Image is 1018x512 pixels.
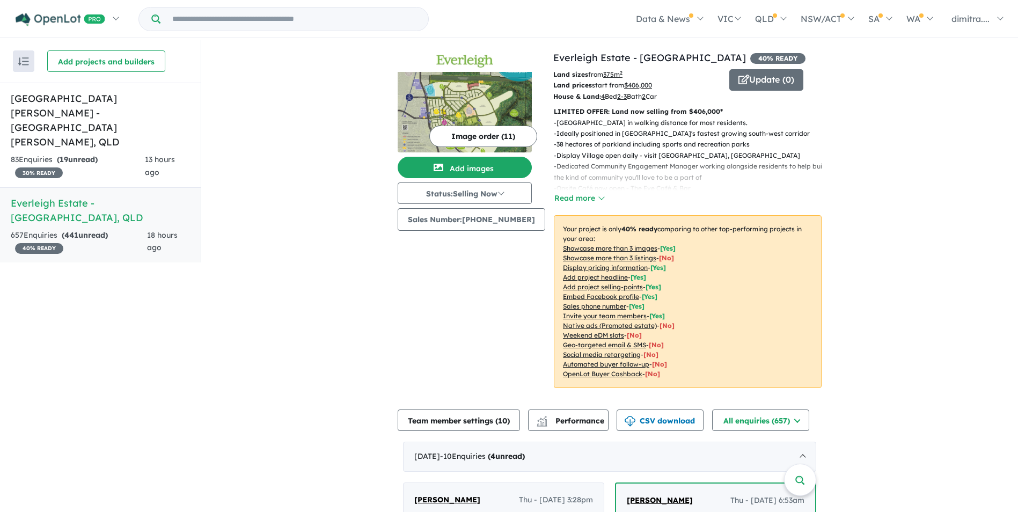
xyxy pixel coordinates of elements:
[624,81,652,89] u: $ 406,000
[398,157,532,178] button: Add images
[498,416,507,426] span: 10
[617,92,627,100] u: 2-3
[730,494,804,507] span: Thu - [DATE] 6:53am
[15,243,63,254] span: 40 % READY
[440,451,525,461] span: - 10 Enquir ies
[18,57,29,65] img: sort.svg
[646,283,661,291] span: [ Yes ]
[402,55,528,68] img: Everleigh Estate - Greenbank Logo
[650,264,666,272] span: [ Yes ]
[11,153,145,179] div: 83 Enquir ies
[649,312,665,320] span: [ Yes ]
[554,139,830,150] p: - 38 hectares of parkland including sports and recreation parks
[627,494,693,507] a: [PERSON_NAME]
[490,451,495,461] span: 4
[563,370,642,378] u: OpenLot Buyer Cashback
[398,72,532,152] img: Everleigh Estate - Greenbank
[643,350,658,359] span: [No]
[951,13,990,24] span: dimitra....
[554,215,822,388] p: Your project is only comparing to other top-performing projects in your area: - - - - - - - - - -...
[11,229,147,255] div: 657 Enquir ies
[60,155,68,164] span: 19
[617,409,704,431] button: CSV download
[563,360,649,368] u: Automated buyer follow-up
[554,118,830,128] p: - [GEOGRAPHIC_DATA] in walking distance for most residents.
[563,273,628,281] u: Add project headline
[553,91,721,102] p: Bed Bath Car
[537,416,547,422] img: line-chart.svg
[47,50,165,72] button: Add projects and builders
[16,13,105,26] img: Openlot PRO Logo White
[649,341,664,349] span: [No]
[553,69,721,80] p: from
[429,126,537,147] button: Image order (11)
[563,321,657,330] u: Native ads (Promoted estate)
[554,106,822,117] p: LIMITED OFFER: Land now selling from $406,000*
[554,150,830,161] p: - Display Village open daily - visit [GEOGRAPHIC_DATA], [GEOGRAPHIC_DATA]
[712,409,809,431] button: All enquiries (657)
[15,167,63,178] span: 30 % READY
[554,192,604,204] button: Read more
[563,264,648,272] u: Display pricing information
[553,81,592,89] b: Land prices
[163,8,426,31] input: Try estate name, suburb, builder or developer
[563,254,656,262] u: Showcase more than 3 listings
[642,292,657,301] span: [ Yes ]
[642,92,646,100] u: 2
[750,53,805,64] span: 40 % READY
[145,155,175,177] span: 13 hours ago
[398,409,520,431] button: Team member settings (10)
[660,244,676,252] span: [ Yes ]
[11,196,190,225] h5: Everleigh Estate - [GEOGRAPHIC_DATA] , QLD
[563,283,643,291] u: Add project selling-points
[563,312,647,320] u: Invite your team members
[414,495,480,504] span: [PERSON_NAME]
[627,495,693,505] span: [PERSON_NAME]
[645,370,660,378] span: [No]
[601,92,605,100] u: 4
[538,416,604,426] span: Performance
[57,155,98,164] strong: ( unread)
[554,183,830,194] p: - Onsite Café now open - The Eve Café & Bar
[398,208,545,231] button: Sales Number:[PHONE_NUMBER]
[62,230,108,240] strong: ( unread)
[563,341,646,349] u: Geo-targeted email & SMS
[621,225,657,233] b: 40 % ready
[563,292,639,301] u: Embed Facebook profile
[603,70,622,78] u: 375 m
[398,50,532,152] a: Everleigh Estate - Greenbank LogoEverleigh Estate - Greenbank
[563,244,657,252] u: Showcase more than 3 images
[528,409,609,431] button: Performance
[537,419,547,426] img: bar-chart.svg
[625,416,635,427] img: download icon
[398,182,532,204] button: Status:Selling Now
[659,254,674,262] span: [ No ]
[519,494,593,507] span: Thu - [DATE] 3:28pm
[64,230,78,240] span: 441
[652,360,667,368] span: [No]
[563,302,626,310] u: Sales phone number
[147,230,178,253] span: 18 hours ago
[660,321,675,330] span: [No]
[563,331,624,339] u: Weekend eDM slots
[553,52,746,64] a: Everleigh Estate - [GEOGRAPHIC_DATA]
[629,302,645,310] span: [ Yes ]
[553,70,588,78] b: Land sizes
[627,331,642,339] span: [No]
[554,161,830,183] p: - Dedicated Community Engagement Manager working alongside residents to help build the kind of co...
[620,70,622,76] sup: 2
[563,350,641,359] u: Social media retargeting
[631,273,646,281] span: [ Yes ]
[11,91,190,149] h5: [GEOGRAPHIC_DATA][PERSON_NAME] - [GEOGRAPHIC_DATA][PERSON_NAME] , QLD
[488,451,525,461] strong: ( unread)
[554,128,830,139] p: - Ideally positioned in [GEOGRAPHIC_DATA]'s fastest growing south-west corridor
[553,92,601,100] b: House & Land:
[403,442,816,472] div: [DATE]
[729,69,803,91] button: Update (0)
[414,494,480,507] a: [PERSON_NAME]
[553,80,721,91] p: start from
